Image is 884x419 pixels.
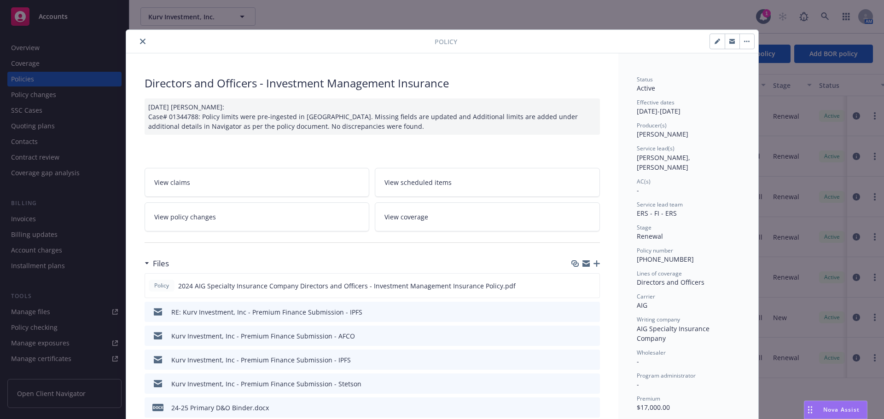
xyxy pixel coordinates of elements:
[573,379,581,389] button: download file
[145,98,600,135] div: [DATE] [PERSON_NAME]: Case# 01344788: Policy limits were pre-ingested in [GEOGRAPHIC_DATA]. Missi...
[637,144,675,152] span: Service lead(s)
[573,331,581,341] button: download file
[588,379,596,389] button: preview file
[573,403,581,413] button: download file
[804,401,867,419] button: Nova Assist
[588,355,596,365] button: preview file
[804,401,816,419] div: Drag to move
[384,178,452,187] span: View scheduled items
[137,36,148,47] button: close
[171,331,355,341] div: Kurv Investment, Inc - Premium Finance Submission - AFCO
[145,202,370,231] a: View policy changes
[637,201,683,208] span: Service lead team
[637,232,663,241] span: Renewal
[145,75,600,91] div: Directors and Officers - Investment Management Insurance
[573,281,580,291] button: download file
[637,357,639,366] span: -
[637,403,670,412] span: $17,000.00
[375,168,600,197] a: View scheduled items
[637,324,711,343] span: AIG Specialty Insurance Company
[171,379,361,389] div: Kurv Investment, Inc - Premium Finance Submission - Stetson
[375,202,600,231] a: View coverage
[637,153,692,172] span: [PERSON_NAME], [PERSON_NAME]
[587,281,596,291] button: preview file
[637,121,667,129] span: Producer(s)
[154,178,190,187] span: View claims
[637,98,740,116] div: [DATE] - [DATE]
[637,75,653,83] span: Status
[153,258,169,270] h3: Files
[152,404,163,411] span: docx
[637,380,639,389] span: -
[637,255,694,264] span: [PHONE_NUMBER]
[637,247,673,254] span: Policy number
[588,403,596,413] button: preview file
[637,301,647,310] span: AIG
[171,355,351,365] div: Kurv Investment, Inc - Premium Finance Submission - IPFS
[637,316,680,323] span: Writing company
[152,281,171,290] span: Policy
[637,270,682,277] span: Lines of coverage
[637,372,696,379] span: Program administrator
[145,168,370,197] a: View claims
[637,178,651,185] span: AC(s)
[178,281,516,291] span: 2024 AIG Specialty Insurance Company Directors and Officers - Investment Management Insurance Pol...
[171,403,269,413] div: 24-25 Primary D&O Binder.docx
[637,349,666,356] span: Wholesaler
[637,130,688,138] span: [PERSON_NAME]
[637,395,660,402] span: Premium
[573,307,581,317] button: download file
[637,278,704,287] span: Directors and Officers
[154,212,216,222] span: View policy changes
[435,37,457,46] span: Policy
[573,355,581,365] button: download file
[823,406,860,413] span: Nova Assist
[637,84,655,92] span: Active
[145,258,169,270] div: Files
[384,212,428,222] span: View coverage
[637,224,651,231] span: Stage
[637,98,675,106] span: Effective dates
[588,331,596,341] button: preview file
[171,307,362,317] div: RE: Kurv Investment, Inc - Premium Finance Submission - IPFS
[637,209,677,218] span: ERS - FI - ERS
[637,293,655,300] span: Carrier
[588,307,596,317] button: preview file
[637,186,639,195] span: -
